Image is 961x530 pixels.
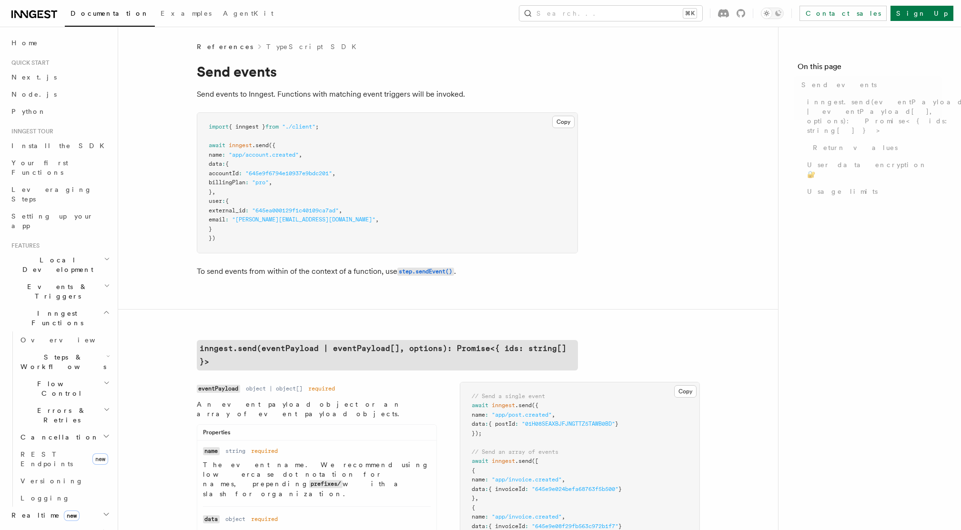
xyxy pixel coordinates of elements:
[64,510,80,521] span: new
[683,9,697,18] kbd: ⌘K
[217,3,279,26] a: AgentKit
[8,59,49,67] span: Quick start
[8,34,112,51] a: Home
[161,10,212,17] span: Examples
[798,76,942,93] a: Send events
[8,137,112,154] a: Install the SDK
[8,331,112,507] div: Inngest Functions
[8,128,53,135] span: Inngest tour
[375,216,379,223] span: ,
[17,375,112,402] button: Flow Control
[525,486,528,492] span: :
[266,42,362,51] a: TypeScript SDK
[225,515,245,523] dd: object
[618,486,622,492] span: }
[472,513,485,520] span: name
[209,235,215,241] span: })
[339,207,342,214] span: ,
[798,61,942,76] h4: On this page
[203,460,431,499] p: The event name. We recommend using lowercase dot notation for names, prepending with a slash for ...
[8,255,104,274] span: Local Development
[515,458,532,464] span: .send
[17,472,112,490] a: Versioning
[8,154,112,181] a: Your first Functions
[232,216,375,223] span: "[PERSON_NAME][EMAIL_ADDRESS][DOMAIN_NAME]"
[485,411,488,418] span: :
[485,486,488,492] span: :
[8,86,112,103] a: Node.js
[197,429,436,440] div: Properties
[197,385,240,393] code: eventPayload
[20,494,70,502] span: Logging
[20,477,83,485] span: Versioning
[799,6,887,21] a: Contact sales
[17,446,112,472] a: REST Endpointsnew
[472,523,485,530] span: data
[485,523,488,530] span: :
[8,251,112,278] button: Local Development
[71,10,149,17] span: Documentation
[209,142,225,149] span: await
[209,216,225,223] span: email
[299,151,302,158] span: ,
[532,523,618,530] span: "645e9e08f29fb563c972b1f7"
[515,420,518,427] span: :
[17,352,106,371] span: Steps & Workflows
[472,486,485,492] span: data
[239,170,242,177] span: :
[472,430,482,437] span: });
[212,189,215,195] span: ,
[222,198,225,204] span: :
[8,510,80,520] span: Realtime
[203,447,220,455] code: name
[809,139,942,156] a: Return values
[225,216,229,223] span: :
[525,523,528,530] span: :
[245,170,332,177] span: "645e9f6794e10937e9bdc201"
[472,504,475,511] span: {
[492,411,552,418] span: "app/post.created"
[209,179,245,186] span: billingPlan
[8,242,40,250] span: Features
[532,402,538,409] span: ({
[485,476,488,483] span: :
[332,170,335,177] span: ,
[519,6,702,21] button: Search...⌘K
[803,93,942,139] a: inngest.send(eventPayload | eventPayload[], options): Promise<{ ids: string[] }>
[472,449,558,455] span: // Send an array of events
[532,486,618,492] span: "645e9e024befa68763f5b500"
[472,458,488,464] span: await
[803,183,942,200] a: Usage limits
[11,159,68,176] span: Your first Functions
[155,3,217,26] a: Examples
[17,331,112,349] a: Overview
[8,507,112,524] button: Realtimenew
[488,420,515,427] span: { postId
[20,336,119,344] span: Overview
[252,207,339,214] span: "645ea000129f1c40109ca7ad"
[17,432,99,442] span: Cancellation
[472,420,485,427] span: data
[197,42,253,51] span: References
[8,103,112,120] a: Python
[251,515,278,523] dd: required
[803,156,942,183] a: User data encryption 🔐
[197,340,578,370] code: inngest.send(eventPayload | eventPayload[], options): Promise<{ ids: string[] }>
[397,267,454,276] a: step.sendEvent()
[209,198,222,204] span: user
[197,63,578,80] h1: Send events
[252,179,269,186] span: "pro"
[8,181,112,208] a: Leveraging Steps
[225,160,229,167] span: {
[8,305,112,331] button: Inngest Functions
[552,411,555,418] span: ,
[562,513,565,520] span: ,
[397,268,454,276] code: step.sendEvent()
[20,450,73,468] span: REST Endpoints
[8,278,112,305] button: Events & Triggers
[618,523,622,530] span: }
[17,406,103,425] span: Errors & Retries
[246,385,303,392] dd: object | object[]
[11,212,93,230] span: Setting up your app
[488,486,525,492] span: { invoiceId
